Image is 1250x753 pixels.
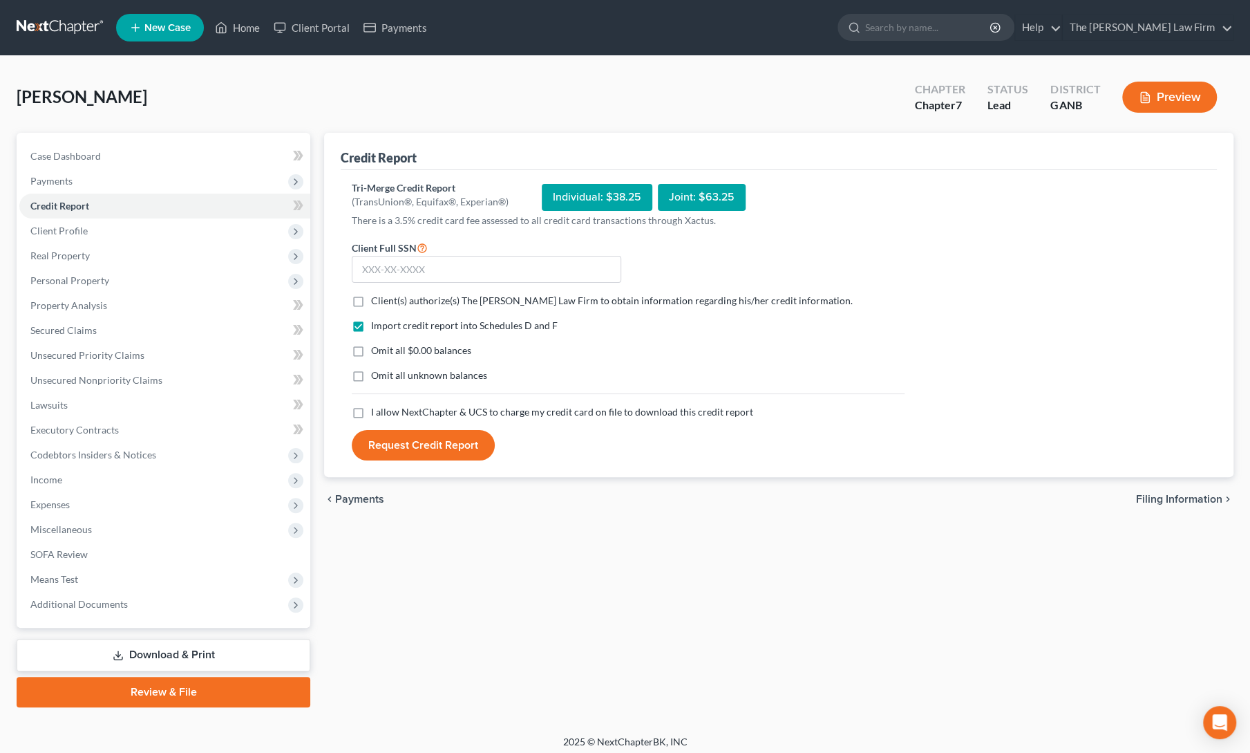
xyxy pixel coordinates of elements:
div: GANB [1050,97,1100,113]
a: Case Dashboard [19,144,310,169]
a: Download & Print [17,639,310,671]
span: Codebtors Insiders & Notices [30,449,156,461]
span: Filing Information [1136,494,1222,505]
span: New Case [144,23,191,33]
a: Unsecured Nonpriority Claims [19,368,310,393]
a: Unsecured Priority Claims [19,343,310,368]
span: Additional Documents [30,598,128,610]
span: Expenses [30,499,70,510]
span: I allow NextChapter & UCS to charge my credit card on file to download this credit report [371,406,753,418]
div: Tri-Merge Credit Report [352,181,509,195]
a: SOFA Review [19,542,310,567]
i: chevron_left [324,494,335,505]
span: SOFA Review [30,548,88,560]
span: Personal Property [30,275,109,286]
button: Preview [1122,82,1217,113]
a: The [PERSON_NAME] Law Firm [1063,15,1233,40]
button: chevron_left Payments [324,494,384,505]
span: Case Dashboard [30,150,101,162]
a: Property Analysis [19,293,310,318]
button: Filing Information chevron_right [1136,494,1233,505]
a: Lawsuits [19,393,310,418]
i: chevron_right [1222,494,1233,505]
a: Help [1015,15,1061,40]
span: Client Profile [30,225,88,236]
a: Client Portal [267,15,357,40]
a: Review & File [17,677,310,707]
div: Joint: $63.25 [658,184,746,211]
span: Omit all unknown balances [371,369,487,381]
span: Property Analysis [30,299,107,311]
span: Unsecured Nonpriority Claims [30,374,162,386]
span: Import credit report into Schedules D and F [371,319,558,331]
span: Income [30,474,62,485]
div: Lead [987,97,1028,113]
div: Status [987,82,1028,97]
span: Credit Report [30,200,89,212]
span: Payments [335,494,384,505]
span: Executory Contracts [30,424,119,436]
div: Open Intercom Messenger [1203,706,1236,739]
input: Search by name... [865,15,992,40]
div: Credit Report [341,149,417,166]
span: Lawsuits [30,399,68,411]
div: Individual: $38.25 [542,184,652,211]
a: Credit Report [19,194,310,219]
span: Client Full SSN [352,242,417,254]
div: Chapter [915,82,965,97]
span: Omit all $0.00 balances [371,344,471,356]
p: There is a 3.5% credit card fee assessed to all credit card transactions through Xactus. [352,214,905,227]
button: Request Credit Report [352,430,495,461]
span: [PERSON_NAME] [17,86,147,106]
div: Chapter [915,97,965,113]
span: Payments [30,175,73,187]
span: Secured Claims [30,324,97,336]
a: Executory Contracts [19,418,310,443]
span: Means Test [30,573,78,585]
div: District [1050,82,1100,97]
a: Home [208,15,267,40]
a: Payments [357,15,434,40]
span: 7 [956,98,962,111]
div: (TransUnion®, Equifax®, Experian®) [352,195,509,209]
span: Client(s) authorize(s) The [PERSON_NAME] Law Firm to obtain information regarding his/her credit ... [371,295,853,306]
span: Miscellaneous [30,523,92,535]
a: Secured Claims [19,318,310,343]
span: Unsecured Priority Claims [30,349,144,361]
span: Real Property [30,250,90,261]
input: XXX-XX-XXXX [352,256,621,283]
